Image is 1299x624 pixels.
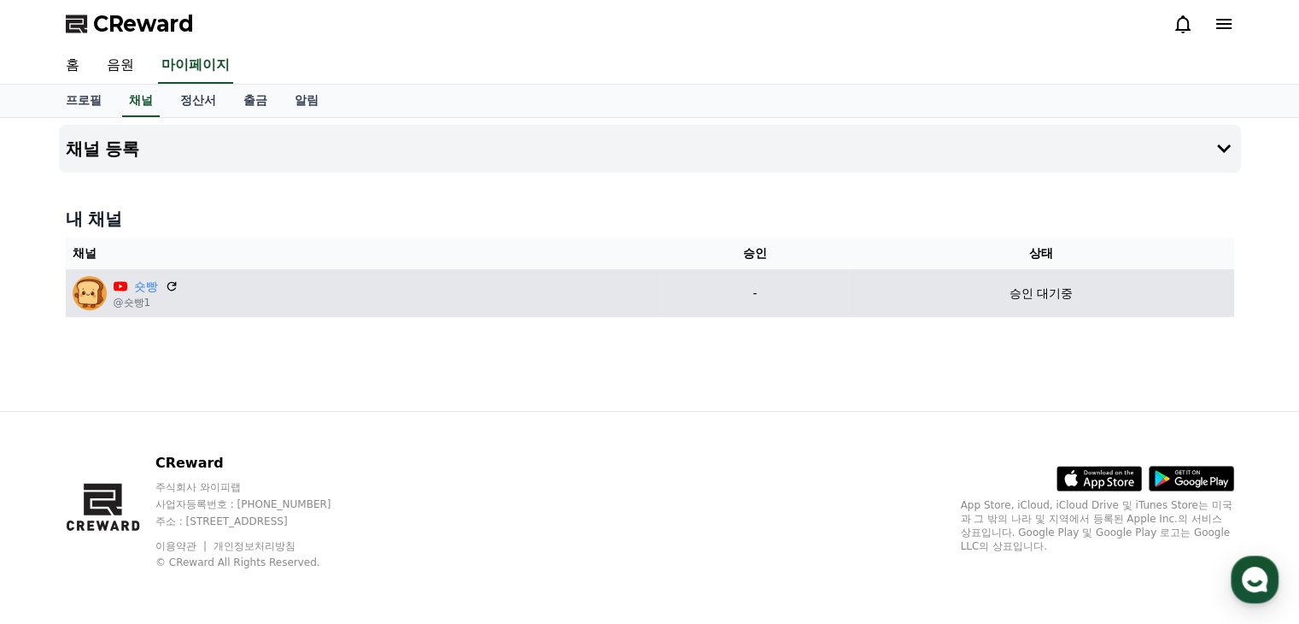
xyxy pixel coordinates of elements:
[93,48,148,84] a: 음원
[661,238,848,269] th: 승인
[122,85,160,117] a: 채널
[66,10,194,38] a: CReward
[5,482,113,525] a: 홈
[66,139,140,158] h4: 채널 등록
[66,207,1234,231] h4: 내 채널
[158,48,233,84] a: 마이페이지
[961,498,1234,553] p: App Store, iCloud, iCloud Drive 및 iTunes Store는 미국과 그 밖의 나라 및 지역에서 등록된 Apple Inc.의 서비스 상표입니다. Goo...
[156,509,177,522] span: 대화
[155,480,364,494] p: 주식회사 와이피랩
[155,497,364,511] p: 사업자등록번호 : [PHONE_NUMBER]
[114,296,178,309] p: @숏빵1
[849,238,1234,269] th: 상태
[155,540,209,552] a: 이용약관
[214,540,295,552] a: 개인정보처리방침
[220,482,328,525] a: 설정
[230,85,281,117] a: 출금
[134,278,158,296] a: 숏빵
[93,10,194,38] span: CReward
[167,85,230,117] a: 정산서
[155,515,364,528] p: 주소 : [STREET_ADDRESS]
[113,482,220,525] a: 대화
[66,238,662,269] th: 채널
[281,85,332,117] a: 알림
[155,556,364,569] p: © CReward All Rights Reserved.
[668,285,841,303] p: -
[155,453,364,474] p: CReward
[54,508,64,521] span: 홈
[73,276,107,310] img: 숏빵
[264,508,284,521] span: 설정
[1009,285,1073,303] p: 승인 대기중
[52,48,93,84] a: 홈
[59,125,1241,173] button: 채널 등록
[52,85,115,117] a: 프로필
